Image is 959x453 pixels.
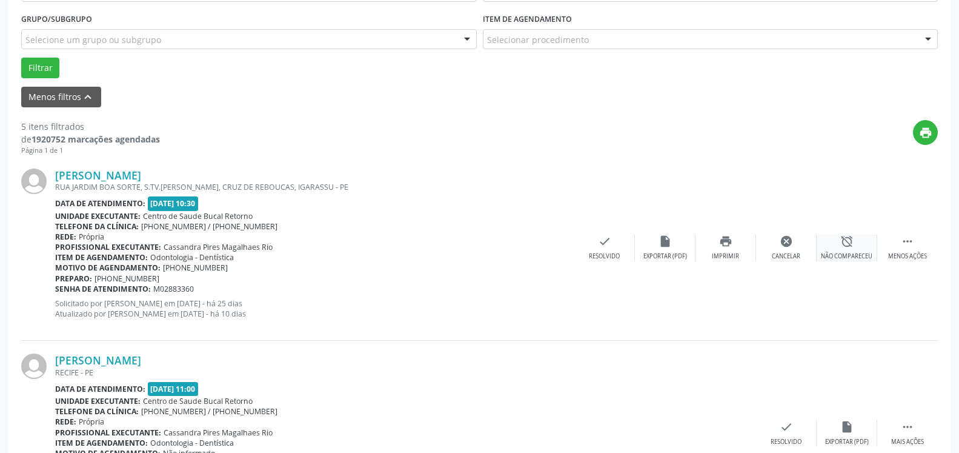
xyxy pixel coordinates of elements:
[55,211,141,221] b: Unidade executante:
[55,273,92,284] b: Preparo:
[150,252,234,263] span: Odontologia - Dentística
[25,33,161,46] span: Selecione um grupo ou subgrupo
[780,420,793,434] i: check
[55,354,141,367] a: [PERSON_NAME]
[780,235,793,248] i: cancel
[821,252,872,261] div: Não compareceu
[901,420,914,434] i: 
[21,120,160,133] div: 5 itens filtrados
[55,298,574,319] p: Solicitado por [PERSON_NAME] em [DATE] - há 25 dias Atualizado por [PERSON_NAME] em [DATE] - há 1...
[598,235,611,248] i: check
[21,169,47,194] img: img
[55,438,148,448] b: Item de agendamento:
[148,382,199,396] span: [DATE] 11:00
[55,169,141,182] a: [PERSON_NAME]
[719,235,732,248] i: print
[589,252,620,261] div: Resolvido
[164,242,273,252] span: Cassandra Pires Magalhaes Rio
[55,384,145,394] b: Data de atendimento:
[55,406,139,417] b: Telefone da clínica:
[163,263,228,273] span: [PHONE_NUMBER]
[55,198,145,209] b: Data de atendimento:
[55,417,76,427] b: Rede:
[21,58,59,78] button: Filtrar
[55,428,161,438] b: Profissional executante:
[487,33,589,46] span: Selecionar procedimento
[148,196,199,210] span: [DATE] 10:30
[141,406,277,417] span: [PHONE_NUMBER] / [PHONE_NUMBER]
[659,235,672,248] i: insert_drive_file
[919,126,932,139] i: print
[643,252,687,261] div: Exportar (PDF)
[21,87,101,108] button: Menos filtroskeyboard_arrow_up
[81,90,95,104] i: keyboard_arrow_up
[32,133,160,145] strong: 1920752 marcações agendadas
[840,235,854,248] i: alarm_off
[79,417,104,427] span: Própria
[21,146,160,156] div: Página 1 de 1
[143,396,253,406] span: Centro de Saude Bucal Retorno
[55,252,148,263] b: Item de agendamento:
[21,133,160,146] div: de
[483,10,572,29] label: Item de agendamento
[21,354,47,379] img: img
[840,420,854,434] i: insert_drive_file
[21,10,92,29] label: Grupo/Subgrupo
[55,367,756,378] div: RECIFE - PE
[55,221,139,232] b: Telefone da clínica:
[55,232,76,242] b: Rede:
[153,284,194,294] span: M02883360
[95,273,159,284] span: [PHONE_NUMBER]
[55,242,161,252] b: Profissional executante:
[771,438,801,446] div: Resolvido
[55,182,574,192] div: RUA JARDIM BOA SORTE, S.TV.[PERSON_NAME], CRUZ DE REBOUCAS, IGARASSU - PE
[913,120,938,145] button: print
[141,221,277,232] span: [PHONE_NUMBER] / [PHONE_NUMBER]
[55,284,151,294] b: Senha de atendimento:
[891,438,924,446] div: Mais ações
[825,438,869,446] div: Exportar (PDF)
[888,252,927,261] div: Menos ações
[55,263,161,273] b: Motivo de agendamento:
[55,396,141,406] b: Unidade executante:
[164,428,273,438] span: Cassandra Pires Magalhaes Rio
[772,252,800,261] div: Cancelar
[79,232,104,242] span: Própria
[150,438,234,448] span: Odontologia - Dentística
[712,252,739,261] div: Imprimir
[901,235,914,248] i: 
[143,211,253,221] span: Centro de Saude Bucal Retorno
